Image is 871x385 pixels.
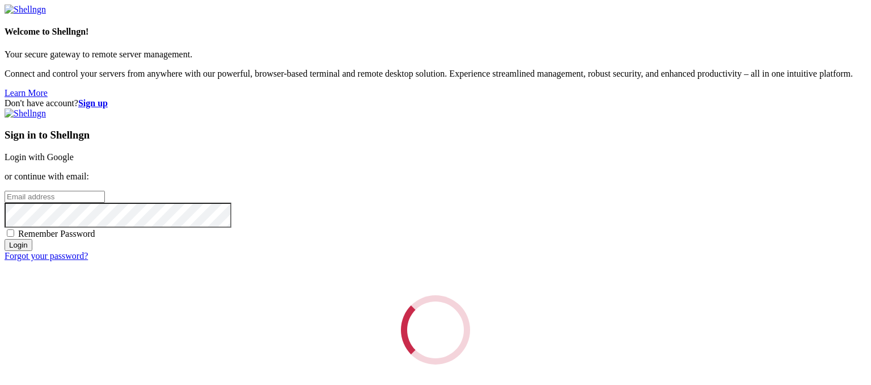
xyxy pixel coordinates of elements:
a: Login with Google [5,152,74,162]
h4: Welcome to Shellngn! [5,27,866,37]
p: Your secure gateway to remote server management. [5,49,866,60]
a: Learn More [5,88,48,98]
p: or continue with email: [5,171,866,182]
img: Shellngn [5,108,46,119]
span: Remember Password [18,229,95,238]
h3: Sign in to Shellngn [5,129,866,141]
a: Forgot your password? [5,251,88,261]
input: Remember Password [7,229,14,237]
img: Shellngn [5,5,46,15]
input: Email address [5,191,105,203]
input: Login [5,239,32,251]
div: Loading... [387,281,484,379]
p: Connect and control your servers from anywhere with our powerful, browser-based terminal and remo... [5,69,866,79]
a: Sign up [78,98,108,108]
div: Don't have account? [5,98,866,108]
